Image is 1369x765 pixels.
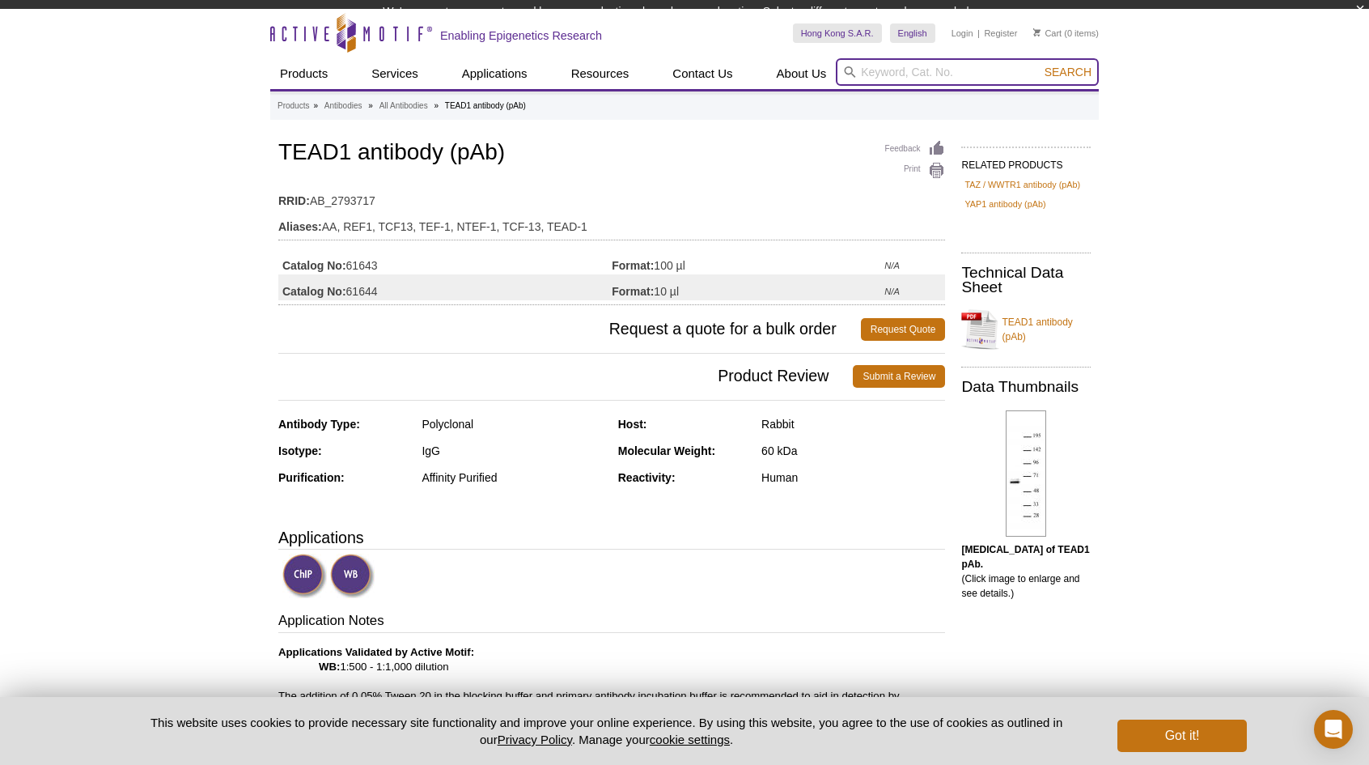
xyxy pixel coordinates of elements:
li: » [313,101,318,110]
img: Western Blot Validated [330,554,375,598]
a: TEAD1 antibody (pAb) [961,305,1091,354]
strong: Aliases: [278,219,322,234]
h2: Technical Data Sheet [961,266,1091,295]
td: 100 µl [612,249,884,274]
h3: Application Notes [278,611,945,634]
li: TEAD1 antibody (pAb) [445,101,526,110]
li: » [434,101,439,110]
div: Rabbit [761,417,945,431]
td: AA, REF1, TCF13, TEF-1, NTEF-1, TCF-13, TEAD-1 [278,210,945,236]
a: Antibodies [324,99,362,113]
p: This website uses cookies to provide necessary site functionality and improve your online experie... [122,714,1091,748]
div: Affinity Purified [422,470,605,485]
h3: Applications [278,525,945,550]
b: Applications Validated by Active Motif: [278,646,474,658]
a: Contact Us [663,58,742,89]
img: TEAD1 antibody (pAb) tested by Western blot. [1006,410,1046,537]
strong: Catalog No: [282,284,346,299]
span: Request a quote for a bulk order [278,318,861,341]
div: IgG [422,444,605,458]
h2: Enabling Epigenetics Research [440,28,602,43]
span: Search [1045,66,1091,79]
a: Login [952,28,973,39]
li: » [368,101,373,110]
span: Product Review [278,365,853,388]
a: All Antibodies [379,99,428,113]
a: Products [278,99,309,113]
strong: Isotype: [278,444,322,457]
a: YAP1 antibody (pAb) [964,197,1045,211]
strong: Host: [618,418,647,431]
strong: RRID: [278,193,310,208]
button: Got it! [1117,720,1247,752]
td: 61644 [278,274,612,300]
a: Resources [562,58,639,89]
td: 10 µl [612,274,884,300]
td: N/A [884,274,945,300]
a: About Us [767,58,837,89]
strong: Format: [612,284,654,299]
strong: Molecular Weight: [618,444,715,457]
a: English [890,23,935,43]
a: Cart [1033,28,1062,39]
strong: Format: [612,258,654,273]
a: TAZ / WWTR1 antibody (pAb) [964,177,1080,192]
td: N/A [884,249,945,274]
button: Search [1040,65,1096,79]
strong: Antibody Type: [278,418,360,431]
strong: Purification: [278,471,345,484]
img: Your Cart [1033,28,1041,36]
li: | [977,23,980,43]
td: 61643 [278,249,612,274]
a: Privacy Policy [498,733,572,746]
strong: WB: [319,661,340,673]
button: cookie settings [650,733,730,746]
div: Open Intercom Messenger [1314,710,1353,749]
a: Hong Kong S.A.R. [793,23,882,43]
li: (0 items) [1033,23,1099,43]
h2: RELATED PRODUCTS [961,147,1091,176]
div: 60 kDa [761,444,945,458]
strong: Catalog No: [282,258,346,273]
a: Products [270,58,337,89]
div: Human [761,470,945,485]
a: Register [984,28,1017,39]
h1: TEAD1 antibody (pAb) [278,140,945,168]
input: Keyword, Cat. No. [836,58,1099,86]
strong: Reactivity: [618,471,676,484]
p: (Click image to enlarge and see details.) [961,542,1091,601]
img: ChIP Validated [282,554,327,598]
a: Feedback [885,140,946,158]
a: Request Quote [861,318,946,341]
a: Services [362,58,428,89]
a: Print [885,162,946,180]
td: AB_2793717 [278,184,945,210]
b: [MEDICAL_DATA] of TEAD1 pAb. [961,544,1089,570]
div: Polyclonal [422,417,605,431]
p: 1:500 - 1:1,000 dilution The addition of 0.05% Tween 20 in the blocking buffer and primary antibo... [278,645,945,718]
a: Applications [452,58,537,89]
a: Submit a Review [853,365,945,388]
h2: Data Thumbnails [961,380,1091,394]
